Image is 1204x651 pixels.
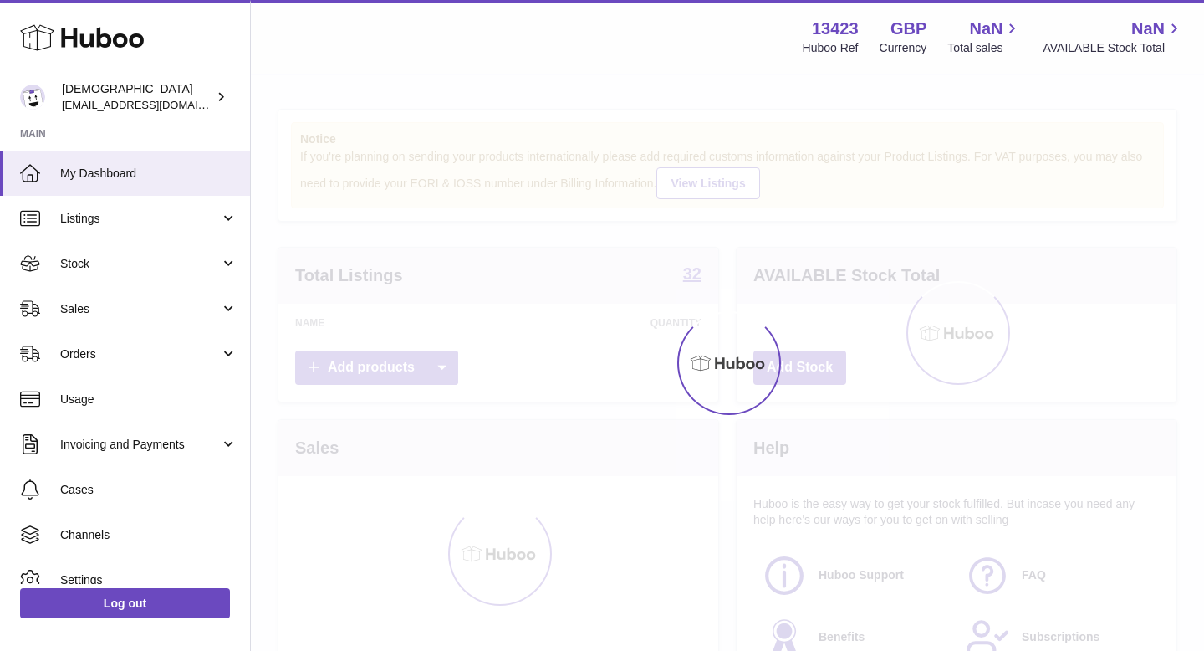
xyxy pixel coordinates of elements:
div: Currency [880,40,927,56]
span: Cases [60,482,237,498]
span: Settings [60,572,237,588]
span: NaN [969,18,1002,40]
span: NaN [1131,18,1165,40]
span: AVAILABLE Stock Total [1043,40,1184,56]
span: Orders [60,346,220,362]
span: Sales [60,301,220,317]
span: Listings [60,211,220,227]
span: [EMAIL_ADDRESS][DOMAIN_NAME] [62,98,246,111]
span: Usage [60,392,237,408]
span: Channels [60,527,237,543]
div: [DEMOGRAPHIC_DATA] [62,81,212,113]
span: Total sales [947,40,1022,56]
strong: GBP [890,18,926,40]
a: NaN AVAILABLE Stock Total [1043,18,1184,56]
strong: 13423 [812,18,859,40]
a: Log out [20,588,230,618]
a: NaN Total sales [947,18,1022,56]
span: My Dashboard [60,166,237,182]
span: Stock [60,256,220,272]
img: olgazyuz@outlook.com [20,85,45,110]
span: Invoicing and Payments [60,437,220,453]
div: Huboo Ref [803,40,859,56]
